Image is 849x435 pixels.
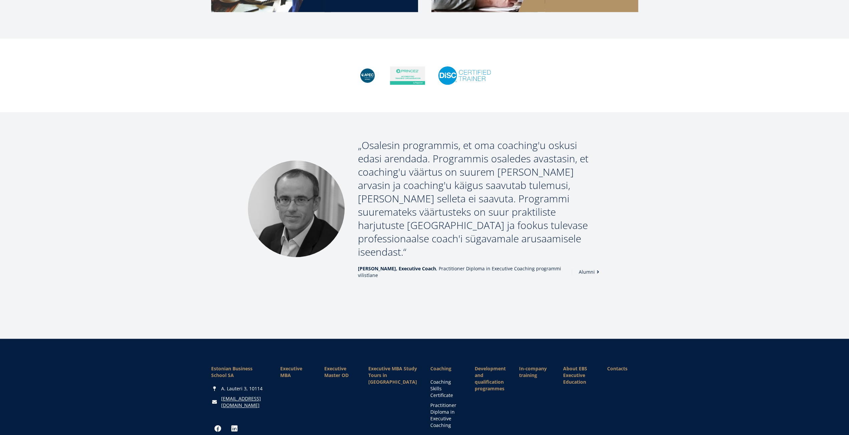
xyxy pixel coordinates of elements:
[430,365,461,372] a: Coaching
[430,379,461,399] a: Coaching Skills Certificate
[280,365,311,379] a: Executive MBA
[475,365,506,392] a: Development and qualification programmes
[358,66,376,85] img: Aoec Estonia
[211,365,267,379] div: Estonian Business School SA
[358,138,588,259] em: Osalesin programmis, et oma coaching'u oskusi edasi arendada. Programmis osaledes avastasin, et c...
[358,265,436,272] strong: [PERSON_NAME], Executive Coach
[438,66,491,85] img: DiSC sertifitseeritud esindaja EBS
[221,395,267,409] a: [EMAIL_ADDRESS][DOMAIN_NAME]
[211,385,267,392] div: A. Lauteri 3, 10114
[324,365,355,379] a: Executive Master OD
[248,160,345,257] img: Urmas Kaarlep Practitioner Diploma in Executive Coaching programmi vilistlane
[563,365,594,385] a: About EBS Executive Education
[368,365,417,385] a: Executive MBA Study Tours in [GEOGRAPHIC_DATA]
[390,66,425,85] img: Prince2
[438,66,491,85] a: DiSC sertifitseeritud esindaja Eestis
[579,269,601,275] a: Alumni
[358,265,565,279] span: , Practitioner Diploma in Executive Coaching programmi vilistlane
[430,402,461,429] a: Practitioner Diploma in Executive Coaching
[607,365,638,372] a: Contacts
[519,365,550,379] a: In-company training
